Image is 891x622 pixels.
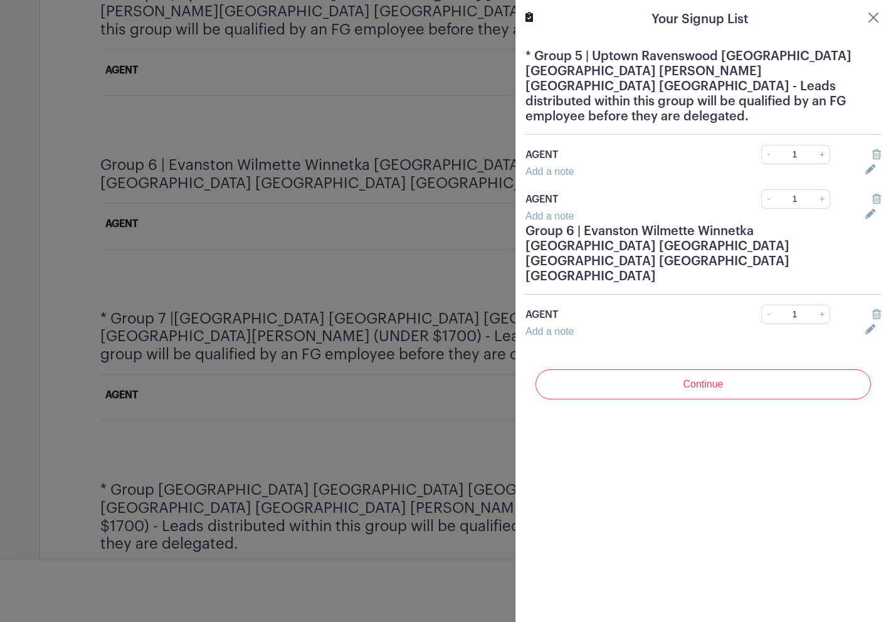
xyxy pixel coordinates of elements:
[525,166,574,177] a: Add a note
[525,49,881,124] h5: * Group 5 | Uptown Ravenswood [GEOGRAPHIC_DATA] [GEOGRAPHIC_DATA] [PERSON_NAME][GEOGRAPHIC_DATA] ...
[525,224,881,284] h5: Group 6 | Evanston Wilmette Winnetka [GEOGRAPHIC_DATA] [GEOGRAPHIC_DATA] [GEOGRAPHIC_DATA] [GEOGR...
[651,10,748,29] h5: Your Signup List
[761,305,775,324] a: -
[815,145,830,164] a: +
[866,10,881,25] button: Close
[525,211,574,221] a: Add a note
[535,369,871,399] input: Continue
[525,307,727,322] p: AGENT
[525,147,727,162] p: AGENT
[761,189,775,209] a: -
[761,145,775,164] a: -
[525,192,727,207] p: AGENT
[525,326,574,337] a: Add a note
[815,305,830,324] a: +
[815,189,830,209] a: +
